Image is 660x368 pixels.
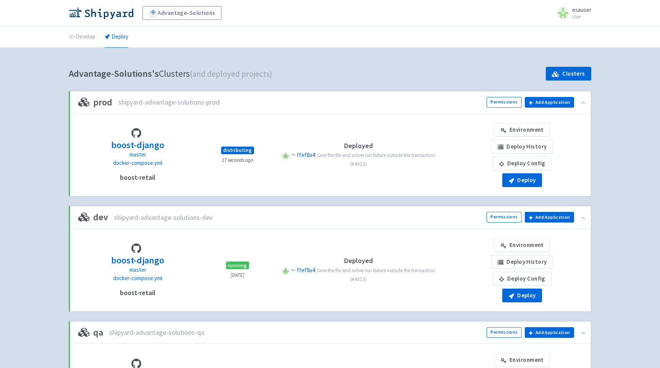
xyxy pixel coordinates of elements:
span: P [282,267,289,274]
h3: boost-django [111,140,164,150]
span: shipyard-advantage-solutions-dev [114,213,212,222]
a: esauser User [552,7,591,19]
a: docker-compose.yml [113,159,162,168]
button: Add Application [525,327,574,338]
small: [DATE] [231,272,244,278]
img: Shipyard logo [69,7,133,19]
a: Environment [494,353,550,367]
button: Add Application [525,212,574,223]
b: Advantage-Solutions's [69,68,159,79]
h4: Deployed [278,142,439,150]
span: docker-compose.yml [113,159,162,166]
h4: Deployed [278,257,439,265]
a: docker-compose.yml [113,274,162,283]
a: ffef8a4: [297,151,317,158]
a: Environment [494,123,550,137]
span: distributing [221,147,254,154]
span: Save the file and solver run failure outside the transaction (#4013) [317,152,435,167]
button: Deploy [502,173,542,187]
span: ffef8a4: [297,151,316,158]
button: Deploy [502,289,542,302]
h1: Clusters [69,66,272,82]
a: Deploy History [492,140,553,153]
span: shipyard-advantage-solutions-prod [118,98,220,107]
h3: qa [78,328,103,337]
small: 17 seconds ago [222,157,253,163]
a: Develop [69,26,95,48]
a: boost-django master [111,254,164,274]
h3: dev [78,212,108,222]
a: Clusters [546,67,591,81]
h3: prod [78,97,112,107]
span: P [282,152,289,160]
p: master [111,150,164,159]
small: User [572,14,591,19]
a: Deploy Config [493,272,552,286]
a: Permissions [487,97,522,108]
button: Add Application [525,97,574,108]
h4: boost-retail [120,289,155,297]
a: Environment [494,238,550,252]
span: (and deployed projects) [190,69,272,79]
a: ffef8a4: [297,266,317,274]
a: boost-django master [111,139,164,159]
a: Deploy [105,26,128,48]
span: ffef8a4: [297,266,316,274]
p: master [111,266,164,274]
a: Deploy History [492,255,553,269]
h3: boost-django [111,255,164,265]
a: Advantage-Solutions [142,6,222,20]
a: Permissions [487,212,522,223]
span: esauser [572,6,591,13]
span: shipyard-advantage-solutions-qa [109,328,204,337]
span: running [226,261,249,269]
span: docker-compose.yml [113,274,162,282]
span: Save the file and solver run failure outside the transaction (#4013) [317,267,435,282]
h4: boost-retail [120,174,155,181]
a: Deploy Config [493,157,552,170]
a: Permissions [487,327,522,338]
